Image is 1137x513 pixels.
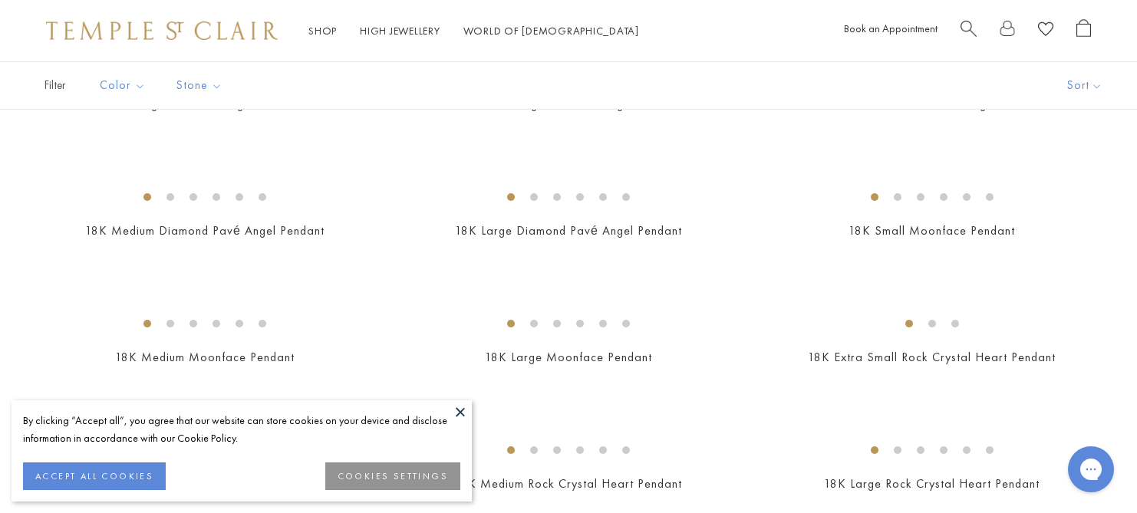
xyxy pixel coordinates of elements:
[1038,19,1053,43] a: View Wishlist
[23,412,460,447] div: By clicking “Accept all”, you agree that our website can store cookies on your device and disclos...
[308,21,639,41] nav: Main navigation
[808,349,1056,365] a: 18K Extra Small Rock Crystal Heart Pendant
[325,462,460,490] button: COOKIES SETTINGS
[23,462,166,490] button: ACCEPT ALL COOKIES
[360,24,440,38] a: High JewelleryHigh Jewellery
[849,222,1015,238] a: 18K Small Moonface Pendant
[844,21,938,35] a: Book an Appointment
[88,68,157,103] button: Color
[1033,62,1137,109] button: Show sort by
[1060,441,1122,498] iframe: Gorgias live chat messenger
[165,68,234,103] button: Stone
[85,222,325,238] a: 18K Medium Diamond Pavé Angel Pendant
[46,21,278,40] img: Temple St. Clair
[115,349,295,365] a: 18K Medium Moonface Pendant
[485,349,652,365] a: 18K Large Moonface Pendant
[308,24,337,38] a: ShopShop
[169,76,234,95] span: Stone
[463,24,639,38] a: World of [DEMOGRAPHIC_DATA]World of [DEMOGRAPHIC_DATA]
[454,475,682,492] a: 18K Medium Rock Crystal Heart Pendant
[92,76,157,95] span: Color
[1076,19,1091,43] a: Open Shopping Bag
[455,222,682,238] a: 18K Large Diamond Pavé Angel Pendant
[961,19,977,43] a: Search
[824,475,1040,492] a: 18K Large Rock Crystal Heart Pendant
